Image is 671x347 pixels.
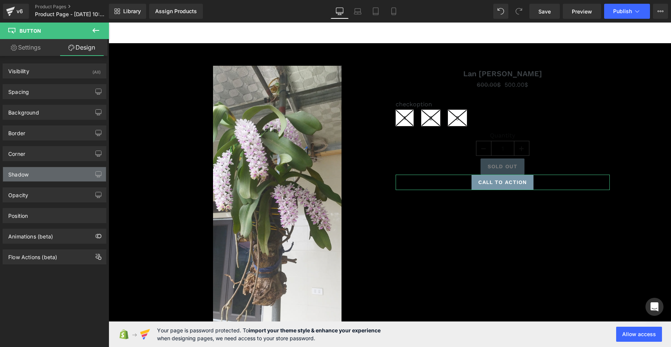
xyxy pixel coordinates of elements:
span: 500.00$ [396,58,420,67]
div: Spacing [8,84,29,95]
button: More [653,4,668,19]
label: checkoption [287,78,501,87]
div: Opacity [8,188,28,198]
img: Lan Tai Trâu [104,43,233,329]
button: Publish [604,4,650,19]
a: v6 [3,4,29,19]
span: Button [20,28,41,34]
div: v6 [15,6,24,16]
a: Design [54,39,109,56]
button: Sold Out [372,136,416,152]
span: Publish [613,8,632,14]
button: Allow access [616,327,662,342]
div: Corner [8,146,25,157]
label: Quantity [287,109,501,118]
span: Preview [572,8,592,15]
button: Undo [493,4,508,19]
a: New Library [109,4,146,19]
div: (All) [92,64,101,76]
span: Library [123,8,141,15]
a: Laptop [349,4,367,19]
a: Preview [563,4,601,19]
span: Sold Out [379,141,409,147]
a: Desktop [331,4,349,19]
button: Redo [511,4,526,19]
a: Product Pages [35,4,121,10]
div: Position [8,208,28,219]
div: Background [8,105,39,116]
div: Open Intercom Messenger [645,298,663,316]
span: Your page is password protected. To when designing pages, we need access to your store password. [157,326,381,342]
a: Lan [PERSON_NAME] [355,47,434,56]
span: Call To Action [370,156,419,164]
a: Call To Action [363,152,425,167]
span: Product Page - [DATE] 10:52:02 [35,11,107,17]
div: Shadow [8,167,29,178]
span: Save [538,8,551,15]
div: Flow Actions (beta) [8,250,57,260]
span: 600.00$ [368,59,392,66]
div: Border [8,126,25,136]
a: Mobile [385,4,403,19]
div: Visibility [8,64,29,74]
a: Tablet [367,4,385,19]
div: Assign Products [155,8,197,14]
div: Animations (beta) [8,229,53,240]
strong: import your theme style & enhance your experience [249,327,381,333]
